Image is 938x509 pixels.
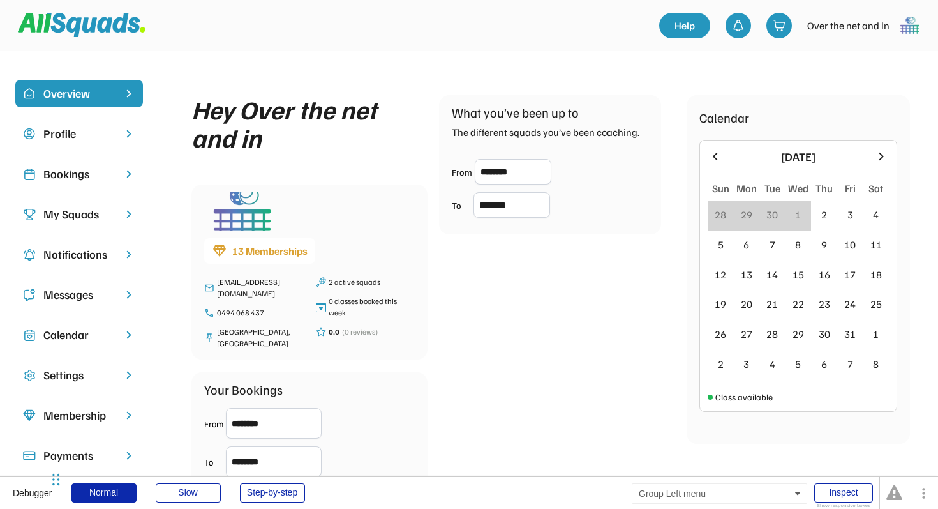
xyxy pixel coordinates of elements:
[793,267,804,282] div: 15
[43,125,115,142] div: Profile
[43,367,115,384] div: Settings
[795,207,801,222] div: 1
[766,267,778,282] div: 14
[870,237,882,252] div: 11
[204,455,223,469] div: To
[844,237,856,252] div: 10
[819,296,830,312] div: 23
[23,168,36,181] img: Icon%20copy%202.svg
[743,356,749,372] div: 3
[821,237,827,252] div: 9
[715,326,726,342] div: 26
[123,208,135,220] img: chevron-right.svg
[632,483,807,504] div: Group Left menu
[793,326,804,342] div: 29
[715,296,726,312] div: 19
[204,380,283,399] div: Your Bookings
[232,243,308,259] div: 13 Memberships
[743,237,749,252] div: 6
[452,103,579,122] div: What you’ve been up to
[819,326,830,342] div: 30
[821,207,827,222] div: 2
[741,296,752,312] div: 20
[452,199,471,212] div: To
[868,181,883,196] div: Sat
[204,417,223,430] div: From
[156,483,221,503] div: Slow
[764,181,780,196] div: Tue
[718,356,724,372] div: 2
[715,207,726,222] div: 28
[770,237,775,252] div: 7
[741,326,752,342] div: 27
[766,326,778,342] div: 28
[741,267,752,282] div: 13
[329,326,339,338] div: 0.0
[844,296,856,312] div: 24
[217,277,303,300] div: [EMAIL_ADDRESS][DOMAIN_NAME]
[123,248,135,261] img: chevron-right.svg
[814,503,873,508] div: Show responsive boxes
[23,248,36,261] img: Icon%20copy%204.svg
[71,483,137,503] div: Normal
[123,450,135,462] img: chevron-right.svg
[18,13,145,37] img: Squad%20Logo.svg
[897,13,923,38] img: 1000005499.png
[217,307,303,319] div: 0494 068 437
[814,483,873,503] div: Inspect
[329,296,415,319] div: 0 classes booked this week
[873,356,879,372] div: 8
[741,207,752,222] div: 29
[699,108,749,127] div: Calendar
[845,181,856,196] div: Fri
[43,85,115,102] div: Overview
[873,326,879,342] div: 1
[819,267,830,282] div: 16
[23,87,36,100] img: home-smile.svg
[23,369,36,382] img: Icon%20copy%2016.svg
[23,128,36,141] img: user-circle.svg
[123,289,135,301] img: chevron-right.svg
[793,296,804,312] div: 22
[712,181,729,196] div: Sun
[43,165,115,183] div: Bookings
[729,148,867,165] div: [DATE]
[718,237,724,252] div: 5
[23,329,36,342] img: Icon%20copy%207.svg
[847,356,853,372] div: 7
[43,246,115,263] div: Notifications
[766,207,778,222] div: 30
[452,165,472,179] div: From
[217,326,303,349] div: [GEOGRAPHIC_DATA], [GEOGRAPHIC_DATA]
[123,369,135,381] img: chevron-right.svg
[43,447,115,464] div: Payments
[873,207,879,222] div: 4
[770,356,775,372] div: 4
[43,286,115,303] div: Messages
[123,409,135,422] img: chevron-right.svg
[795,237,801,252] div: 8
[659,13,710,38] a: Help
[452,125,639,140] div: The different squads you’ve been coaching.
[732,19,745,32] img: bell-03%20%281%29.svg
[23,208,36,221] img: Icon%20copy%203.svg
[715,267,726,282] div: 12
[844,326,856,342] div: 31
[715,390,773,404] div: Class available
[23,409,36,422] img: Icon%20copy%208.svg
[123,128,135,140] img: chevron-right.svg
[43,407,115,424] div: Membership
[23,289,36,301] img: Icon%20copy%205.svg
[204,192,281,231] img: 1000005499.png
[123,329,135,341] img: chevron-right.svg
[191,95,413,151] div: Hey Over the net and in
[766,296,778,312] div: 21
[795,356,801,372] div: 5
[43,326,115,344] div: Calendar
[844,267,856,282] div: 17
[821,356,827,372] div: 6
[870,267,882,282] div: 18
[788,181,808,196] div: Wed
[329,277,415,288] div: 2 active squads
[342,326,378,338] div: (0 reviews)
